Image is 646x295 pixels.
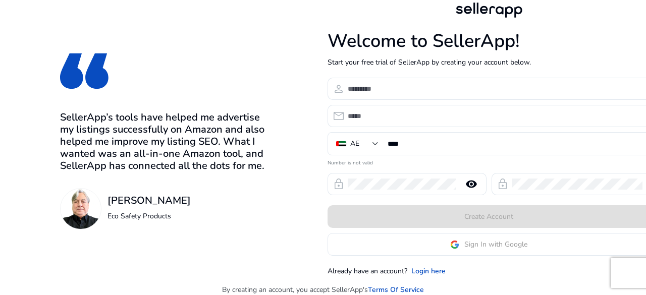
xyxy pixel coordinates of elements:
[60,111,276,172] h3: SellerApp’s tools have helped me advertise my listings successfully on Amazon and also helped me ...
[350,138,359,149] div: AE
[107,195,191,207] h3: [PERSON_NAME]
[333,178,345,190] span: lock
[411,266,446,276] a: Login here
[368,284,424,295] a: Terms Of Service
[328,266,407,276] p: Already have an account?
[459,178,483,190] mat-icon: remove_red_eye
[333,83,345,95] span: person
[107,211,191,221] p: Eco Safety Products
[497,178,509,190] span: lock
[333,110,345,122] span: email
